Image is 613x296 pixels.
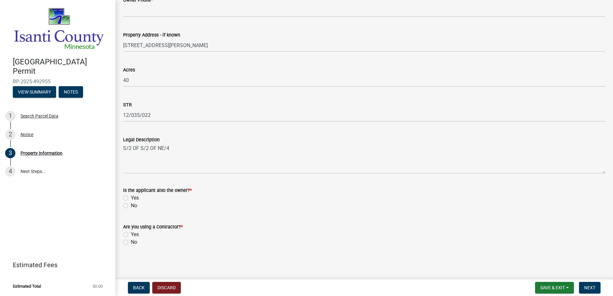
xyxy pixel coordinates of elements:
div: 4 [5,166,15,177]
span: Save & Exit [540,285,565,290]
span: $0.00 [93,284,103,288]
wm-modal-confirm: Notes [59,90,83,95]
button: Back [128,282,150,293]
label: STR [123,103,132,107]
button: Next [579,282,600,293]
button: Discard [152,282,181,293]
a: Estimated Fees [5,259,105,271]
label: Property Address - if known [123,33,180,37]
span: Next [584,285,595,290]
img: Isanti County, Minnesota [13,7,105,51]
div: Property Information [21,151,63,155]
label: Acres [123,68,135,72]
div: 1 [5,111,15,121]
div: 3 [5,148,15,158]
span: Back [133,285,145,290]
h4: [GEOGRAPHIC_DATA] Permit [13,57,110,76]
div: Notice [21,132,33,137]
button: Save & Exit [535,282,574,293]
button: View Summary [13,86,56,98]
label: Is the applicant also the owner? [123,188,192,193]
label: Yes [131,231,139,238]
span: Estimated Total [13,284,41,288]
label: Yes [131,194,139,202]
label: Legal Description [123,138,160,142]
div: 2 [5,129,15,140]
label: No [131,238,137,246]
div: Search Parcel Data [21,114,58,118]
label: No [131,202,137,210]
button: Notes [59,86,83,98]
span: BP-2025-492955 [13,78,103,85]
wm-modal-confirm: Summary [13,90,56,95]
label: Are you using a Contractor? [123,225,183,229]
